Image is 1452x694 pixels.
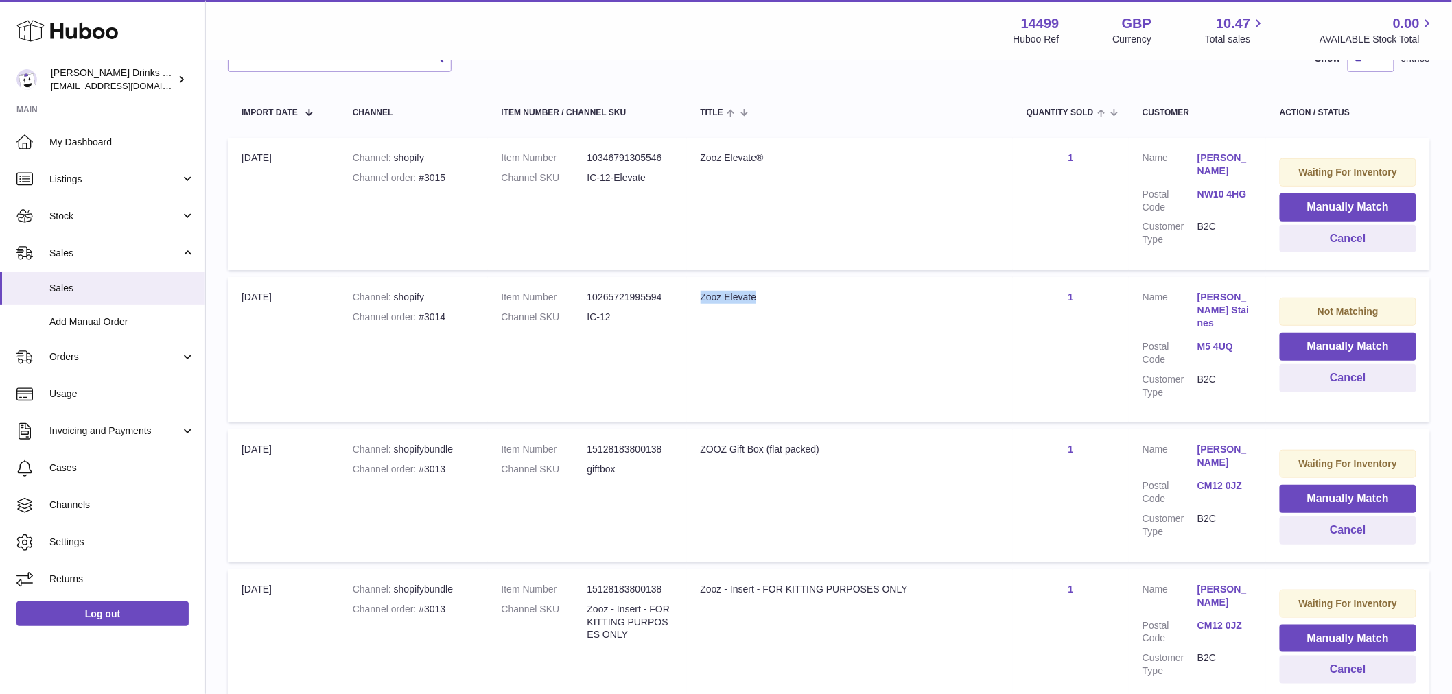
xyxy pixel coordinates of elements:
[1299,598,1397,609] strong: Waiting For Inventory
[1068,584,1074,595] a: 1
[1320,14,1436,46] a: 0.00 AVAILABLE Stock Total
[587,443,673,456] dd: 15128183800138
[1197,373,1252,399] dd: B2C
[49,247,180,260] span: Sales
[1280,333,1416,361] button: Manually Match
[353,171,474,184] div: #3015
[1143,619,1197,645] dt: Postal Code
[1113,33,1152,46] div: Currency
[353,291,474,304] div: shopify
[1143,512,1197,538] dt: Customer Type
[701,152,999,165] div: Zooz Elevate®
[1280,656,1416,684] button: Cancel
[1143,373,1197,399] dt: Customer Type
[353,463,474,476] div: #3013
[502,108,673,117] div: Item Number / Channel SKU
[228,277,339,422] td: [DATE]
[353,584,394,595] strong: Channel
[1068,291,1074,302] a: 1
[353,603,474,616] div: #3013
[353,152,394,163] strong: Channel
[1143,651,1197,678] dt: Customer Type
[353,172,419,183] strong: Channel order
[353,311,474,324] div: #3014
[1197,340,1252,353] a: M5 4UQ
[353,291,394,302] strong: Channel
[49,350,180,363] span: Orders
[1280,108,1416,117] div: Action / Status
[502,443,587,456] dt: Item Number
[1318,306,1379,317] strong: Not Matching
[1299,167,1397,178] strong: Waiting For Inventory
[1280,516,1416,545] button: Cancel
[1299,458,1397,469] strong: Waiting For Inventory
[49,573,195,586] span: Returns
[49,462,195,475] span: Cases
[1143,583,1197,612] dt: Name
[1197,188,1252,201] a: NW10 4HG
[51,67,174,93] div: [PERSON_NAME] Drinks LTD (t/a Zooz)
[353,603,419,614] strong: Channel order
[1143,220,1197,246] dt: Customer Type
[701,443,999,456] div: ZOOZ Gift Box (flat packed)
[49,136,195,149] span: My Dashboard
[587,152,673,165] dd: 10346791305546
[49,499,195,512] span: Channels
[1280,364,1416,392] button: Cancel
[1197,443,1252,469] a: [PERSON_NAME]
[242,108,298,117] span: Import date
[701,583,999,596] div: Zooz - Insert - FOR KITTING PURPOSES ONLY
[1021,14,1059,33] strong: 14499
[353,444,394,455] strong: Channel
[1197,220,1252,246] dd: B2C
[1280,193,1416,222] button: Manually Match
[502,583,587,596] dt: Item Number
[587,291,673,304] dd: 10265721995594
[1143,152,1197,181] dt: Name
[502,463,587,476] dt: Channel SKU
[587,171,673,184] dd: IC-12-Elevate
[1143,291,1197,333] dt: Name
[502,171,587,184] dt: Channel SKU
[502,311,587,324] dt: Channel SKU
[1280,485,1416,513] button: Manually Match
[1068,152,1074,163] a: 1
[1143,108,1252,117] div: Customer
[1068,444,1074,455] a: 1
[1197,619,1252,632] a: CM12 0JZ
[1205,14,1266,46] a: 10.47 Total sales
[1320,33,1436,46] span: AVAILABLE Stock Total
[1197,651,1252,678] dd: B2C
[1197,291,1252,330] a: [PERSON_NAME] Staines
[1280,625,1416,653] button: Manually Match
[49,173,180,186] span: Listings
[49,536,195,549] span: Settings
[1143,340,1197,366] dt: Postal Code
[1143,443,1197,472] dt: Name
[49,315,195,328] span: Add Manual Order
[1197,152,1252,178] a: [PERSON_NAME]
[51,80,202,91] span: [EMAIL_ADDRESS][DOMAIN_NAME]
[1122,14,1151,33] strong: GBP
[353,108,474,117] div: Channel
[1197,512,1252,538] dd: B2C
[1143,479,1197,505] dt: Postal Code
[49,210,180,223] span: Stock
[353,152,474,165] div: shopify
[353,464,419,475] strong: Channel order
[701,291,999,304] div: Zooz Elevate
[228,429,339,562] td: [DATE]
[1280,225,1416,253] button: Cancel
[502,152,587,165] dt: Item Number
[1027,108,1094,117] span: Quantity Sold
[587,583,673,596] dd: 15128183800138
[1197,583,1252,609] a: [PERSON_NAME]
[49,282,195,295] span: Sales
[587,311,673,324] dd: IC-12
[587,463,673,476] dd: giftbox
[353,311,419,322] strong: Channel order
[1197,479,1252,492] a: CM12 0JZ
[49,387,195,400] span: Usage
[587,603,673,642] dd: Zooz - Insert - FOR KITTING PURPOSES ONLY
[701,108,723,117] span: Title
